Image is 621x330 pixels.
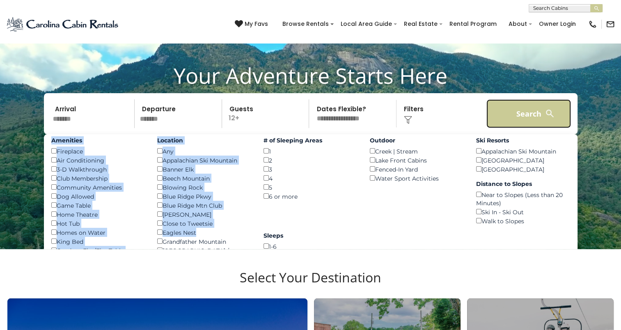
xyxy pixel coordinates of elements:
a: Rental Program [445,18,501,30]
label: Sleeps [264,231,357,240]
img: search-regular-white.png [545,108,555,119]
div: Home Theatre [51,210,145,219]
label: Amenities [51,136,145,144]
div: Any [157,147,251,156]
div: Fireplace [51,147,145,156]
span: My Favs [245,20,268,28]
div: Eagles Nest [157,228,251,237]
div: Beech Mountain [157,174,251,183]
button: Search [486,99,571,128]
div: Homes on Water [51,228,145,237]
a: Owner Login [535,18,580,30]
a: My Favs [235,20,270,29]
div: Game Table [51,201,145,210]
label: Ski Resorts [476,136,570,144]
label: Location [157,136,251,144]
a: Local Area Guide [337,18,396,30]
div: [PERSON_NAME] [157,210,251,219]
label: Outdoor [370,136,464,144]
div: 1 [264,147,357,156]
img: Blue-2.png [6,16,120,32]
img: mail-regular-black.png [606,20,615,29]
a: Real Estate [400,18,442,30]
div: King Bed [51,237,145,246]
div: Outdoor Fire/Fire Table [51,246,145,255]
div: Community Amenities [51,183,145,192]
div: Fenced-In Yard [370,165,464,174]
label: Distance to Slopes [476,180,570,188]
div: Walk to Slopes [476,216,570,225]
div: 1-6 [264,242,357,251]
div: 4 [264,174,357,183]
div: Appalachian Ski Mountain [157,156,251,165]
div: Hot Tub [51,219,145,228]
div: 2 [264,156,357,165]
div: Blowing Rock [157,183,251,192]
div: Lake Front Cabins [370,156,464,165]
img: filter--v1.png [404,116,412,124]
div: 3-D Walkthrough [51,165,145,174]
div: Blue Ridge Pkwy [157,192,251,201]
div: Dog Allowed [51,192,145,201]
div: [GEOGRAPHIC_DATA] [476,156,570,165]
a: About [504,18,531,30]
h3: Select Your Destination [6,270,615,298]
div: Grandfather Mountain [157,237,251,246]
div: Appalachian Ski Mountain [476,147,570,156]
div: [GEOGRAPHIC_DATA] [476,165,570,174]
div: 6 or more [264,192,357,201]
h1: Your Adventure Starts Here [6,63,615,88]
div: 5 [264,183,357,192]
label: # of Sleeping Areas [264,136,357,144]
div: Water Sport Activities [370,174,464,183]
div: Air Conditioning [51,156,145,165]
div: Close to Tweetsie [157,219,251,228]
div: Creek | Stream [370,147,464,156]
div: Near to Slopes (Less than 20 Minutes) [476,190,570,207]
p: 12+ [225,99,309,128]
div: Blue Ridge Mtn Club [157,201,251,210]
div: Banner Elk [157,165,251,174]
div: 3 [264,165,357,174]
div: [GEOGRAPHIC_DATA] / [PERSON_NAME] [157,246,251,263]
div: Club Membership [51,174,145,183]
div: Ski In - Ski Out [476,207,570,216]
a: Browse Rentals [278,18,333,30]
img: phone-regular-black.png [588,20,597,29]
